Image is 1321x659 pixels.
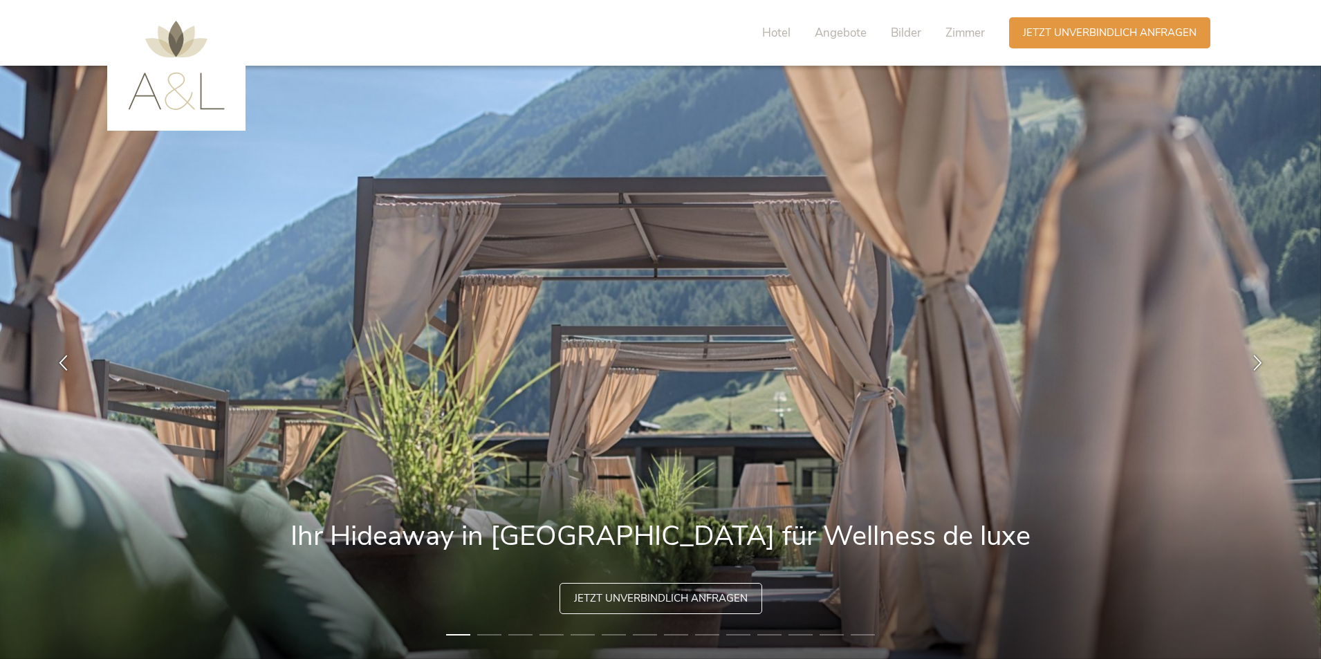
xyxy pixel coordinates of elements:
span: Hotel [762,25,791,41]
span: Jetzt unverbindlich anfragen [574,591,748,606]
span: Bilder [891,25,921,41]
img: AMONTI & LUNARIS Wellnessresort [128,21,225,110]
span: Angebote [815,25,867,41]
span: Zimmer [945,25,985,41]
span: Jetzt unverbindlich anfragen [1023,26,1197,40]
